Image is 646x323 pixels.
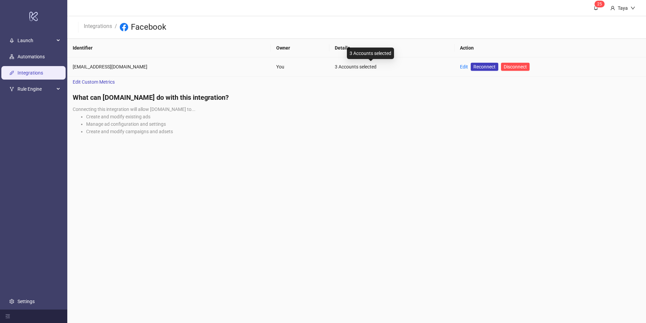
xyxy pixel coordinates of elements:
[597,2,600,6] span: 2
[5,314,10,319] span: menu-fold
[594,5,598,10] span: bell
[276,63,324,70] div: You
[504,64,527,69] span: Disconnect
[67,77,120,87] a: Edit Custom Metrics
[471,63,498,71] a: Reconnect
[600,2,602,6] span: 5
[615,4,631,12] div: Taya
[17,34,55,47] span: Launch
[455,39,646,57] th: Action
[329,39,455,57] th: Details
[67,39,271,57] th: Identifier
[86,113,641,120] li: Create and modify existing ads
[86,120,641,128] li: Manage ad configuration and settings
[347,48,394,59] div: 3 Accounts selected
[17,82,55,96] span: Rule Engine
[86,128,641,135] li: Create and modify campaigns and adsets
[82,22,113,29] a: Integrations
[73,107,195,112] span: Connecting this integration will allow [DOMAIN_NAME] to...
[473,63,496,70] span: Reconnect
[17,70,43,76] a: Integrations
[501,63,530,71] button: Disconnect
[17,299,35,304] a: Settings
[335,63,449,70] div: 3 Accounts selected
[73,93,641,102] h4: What can [DOMAIN_NAME] do with this integration?
[131,22,166,33] h3: Facebook
[17,54,45,59] a: Automations
[115,22,117,33] li: /
[271,39,329,57] th: Owner
[460,64,468,69] a: Edit
[9,87,14,91] span: fork
[73,78,115,86] span: Edit Custom Metrics
[610,6,615,10] span: user
[9,38,14,43] span: rocket
[73,63,265,70] div: [EMAIL_ADDRESS][DOMAIN_NAME]
[631,6,635,10] span: down
[595,1,605,7] sup: 25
